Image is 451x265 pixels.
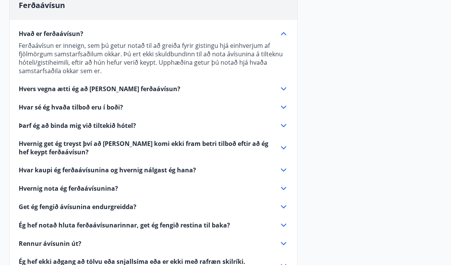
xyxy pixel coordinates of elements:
[19,139,270,156] span: Hvernig get ég treyst því að [PERSON_NAME] komi ekki fram betri tilboð eftir að ég hef keypt ferð...
[19,184,118,193] span: Hvernig nota ég ferðaávísunina?
[19,221,230,229] span: Ég hef notað hluta ferðaávísunarinnar, get ég fengið restina til baka?
[19,165,288,175] div: Hvar kaupi ég ferðaávísunina og hvernig nálgast ég hana?
[19,239,288,248] div: Rennur ávísunin út?
[19,121,288,130] div: Þarf ég að binda mig við tiltekið hótel?
[19,84,288,93] div: Hvers vegna ætti ég að [PERSON_NAME] ferðaávísun?
[19,184,288,193] div: Hvernig nota ég ferðaávísunina?
[19,29,83,38] span: Hvað er ferðaávísun?
[19,221,288,230] div: Ég hef notað hluta ferðaávísunarinnar, get ég fengið restina til baka?
[19,29,288,38] div: Hvað er ferðaávísun?
[19,202,288,211] div: Get ég fengið ávísunina endurgreidda?
[19,85,180,93] span: Hvers vegna ætti ég að [PERSON_NAME] ferðaávísun?
[19,121,136,130] span: Þarf ég að binda mig við tiltekið hótel?
[19,41,288,75] p: Ferðaávísun er inneign, sem þú getur notað til að greiða fyrir gistingu hjá einhverjum af fjölmör...
[19,139,288,156] div: Hvernig get ég treyst því að [PERSON_NAME] komi ekki fram betri tilboð eftir að ég hef keypt ferð...
[19,166,196,174] span: Hvar kaupi ég ferðaávísunina og hvernig nálgast ég hana?
[19,103,288,112] div: Hvar sé ég hvaða tilboð eru í boði?
[19,203,136,211] span: Get ég fengið ávísunina endurgreidda?
[19,38,288,75] div: Hvað er ferðaávísun?
[19,239,81,248] span: Rennur ávísunin út?
[19,103,123,111] span: Hvar sé ég hvaða tilboð eru í boði?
